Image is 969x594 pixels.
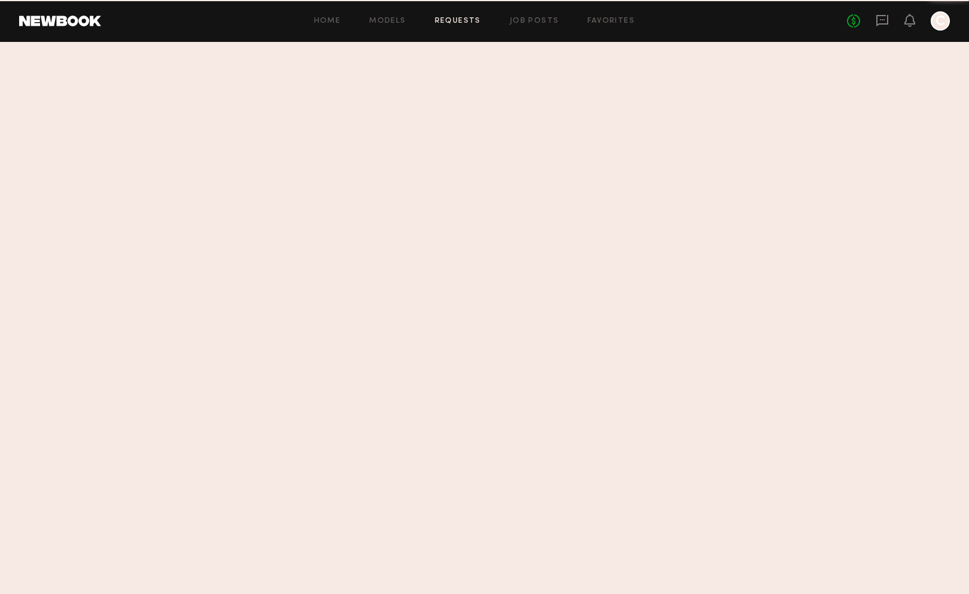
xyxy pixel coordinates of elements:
[931,11,950,31] a: C
[369,17,406,25] a: Models
[510,17,559,25] a: Job Posts
[587,17,635,25] a: Favorites
[314,17,341,25] a: Home
[435,17,481,25] a: Requests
